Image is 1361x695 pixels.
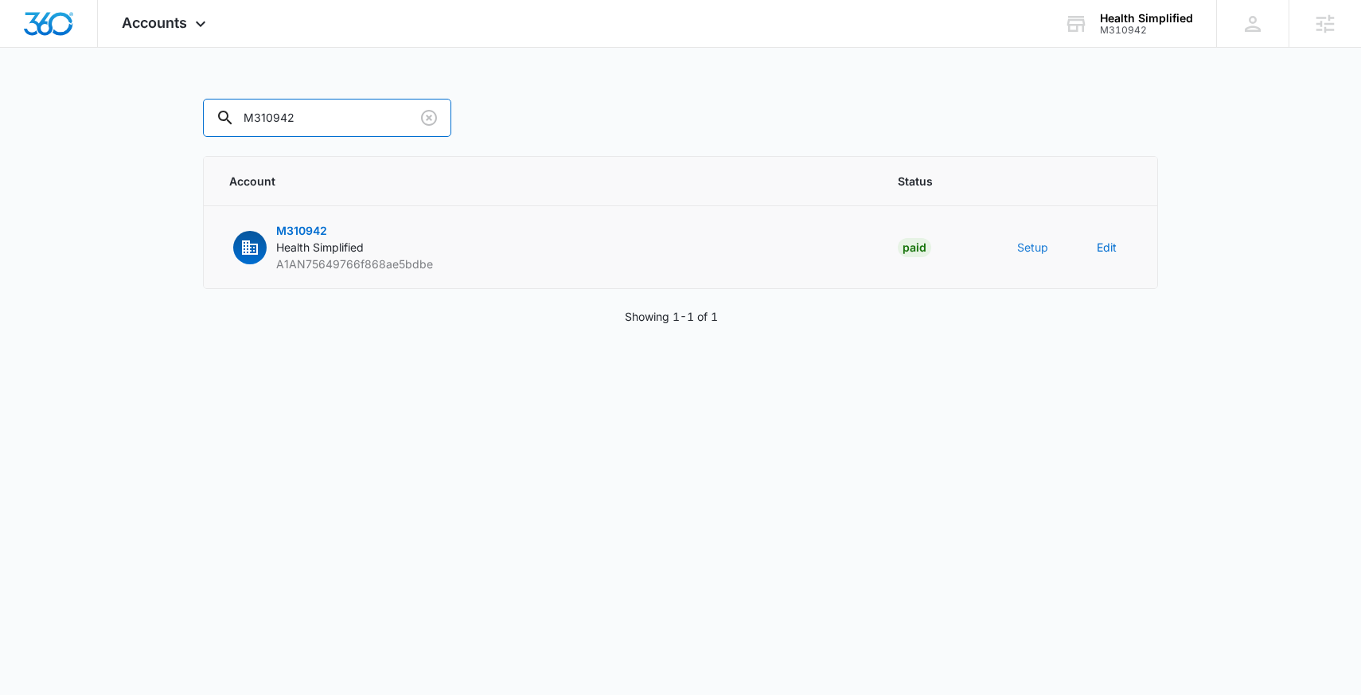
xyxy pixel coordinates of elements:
[276,240,364,254] span: Health Simplified
[122,14,187,31] span: Accounts
[1100,12,1193,25] div: account name
[898,238,931,257] div: Paid
[229,173,860,189] span: Account
[1100,25,1193,36] div: account id
[625,308,718,325] p: Showing 1-1 of 1
[1097,239,1117,256] button: Edit
[416,105,442,131] button: Clear
[203,99,451,137] input: Search...
[229,222,433,272] button: M310942Health SimplifiedA1AN75649766f868ae5bdbe
[898,173,979,189] span: Status
[276,257,433,271] span: A1AN75649766f868ae5bdbe
[276,224,327,237] span: M310942
[1017,239,1048,256] button: Setup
